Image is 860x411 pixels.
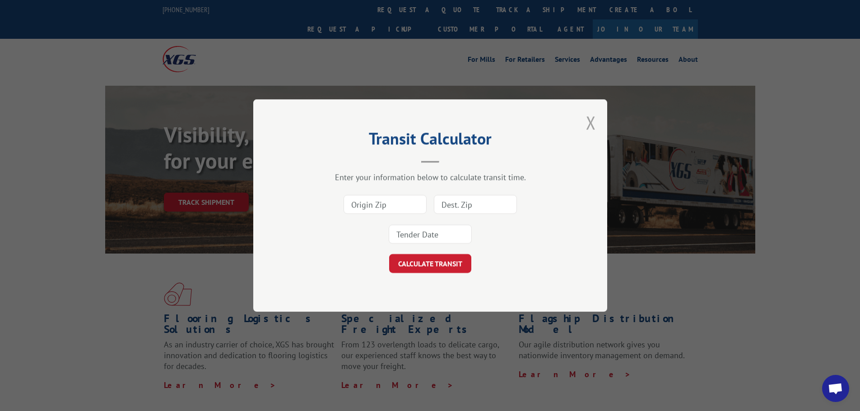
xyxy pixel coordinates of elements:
input: Tender Date [389,225,472,244]
button: Close modal [586,111,596,134]
button: CALCULATE TRANSIT [389,254,471,273]
div: Enter your information below to calculate transit time. [298,172,562,182]
h2: Transit Calculator [298,132,562,149]
div: Open chat [822,375,849,402]
input: Dest. Zip [434,195,517,214]
input: Origin Zip [344,195,427,214]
